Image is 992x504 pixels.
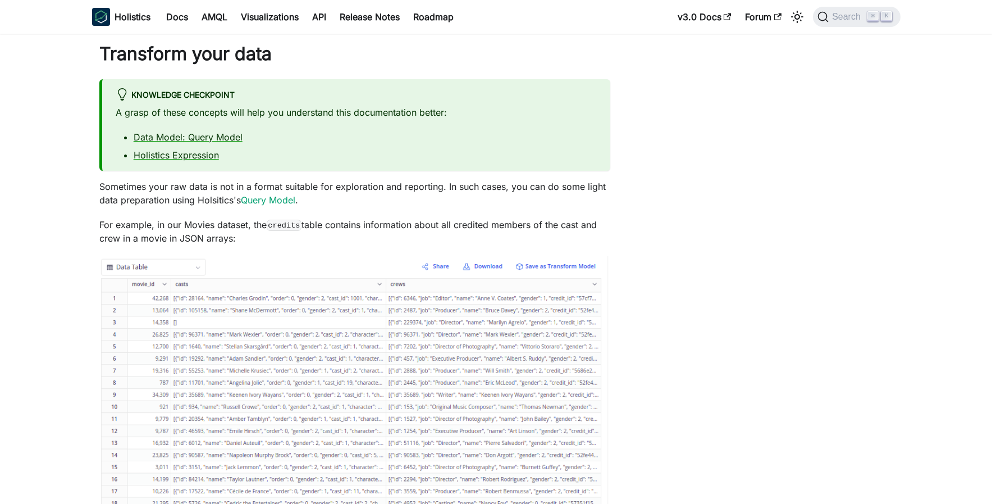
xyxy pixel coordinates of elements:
[99,180,610,207] p: Sometimes your raw data is not in a format suitable for exploration and reporting. In such cases,...
[134,149,219,161] a: Holistics Expression
[267,220,301,231] code: credits
[406,8,460,26] a: Roadmap
[671,8,738,26] a: v3.0 Docs
[92,8,110,26] img: Holistics
[788,8,806,26] button: Switch between dark and light mode (currently light mode)
[881,11,892,21] kbd: K
[159,8,195,26] a: Docs
[116,88,597,103] div: Knowledge Checkpoint
[241,194,295,206] a: Query Model
[234,8,305,26] a: Visualizations
[813,7,900,27] button: Search (Command+K)
[99,218,610,245] p: For example, in our Movies dataset, the table contains information about all credited members of ...
[867,11,879,21] kbd: ⌘
[115,10,150,24] b: Holistics
[333,8,406,26] a: Release Notes
[116,106,597,119] p: A grasp of these concepts will help you understand this documentation better:
[92,8,150,26] a: HolisticsHolistics
[195,8,234,26] a: AMQL
[305,8,333,26] a: API
[738,8,788,26] a: Forum
[829,12,867,22] span: Search
[99,43,610,65] h1: Transform your data
[134,131,243,143] a: Data Model: Query Model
